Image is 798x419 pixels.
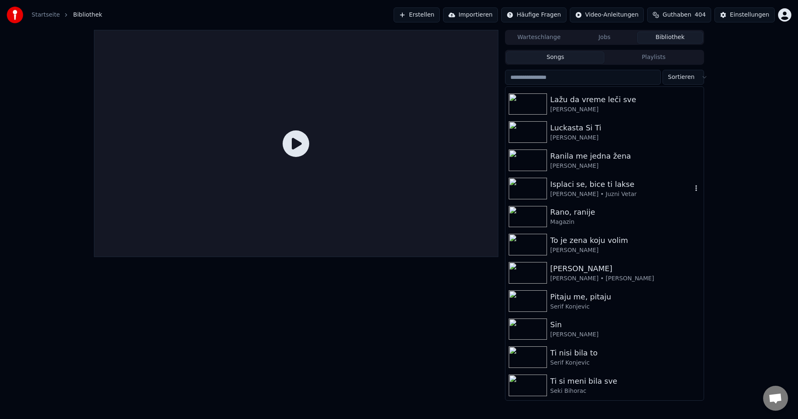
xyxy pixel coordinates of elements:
button: Playlists [604,51,703,64]
div: Lažu da vreme leči sve [550,94,700,105]
button: Jobs [572,32,638,44]
button: Einstellungen [714,7,775,22]
button: Häufige Fragen [501,7,566,22]
div: [PERSON_NAME] [550,331,700,339]
div: Isplaci se, bice ti lakse [550,179,692,190]
button: Video-Anleitungen [570,7,644,22]
nav: breadcrumb [32,11,102,19]
button: Bibliothek [637,32,703,44]
div: Ranila me jedna žena [550,150,700,162]
div: Ti si meni bila sve [550,375,700,387]
div: To je zena koju volim [550,235,700,246]
div: Einstellungen [730,11,769,19]
div: [PERSON_NAME] [550,162,700,170]
div: Sin [550,319,700,331]
div: Seki Bihorac [550,387,700,395]
img: youka [7,7,23,23]
div: [PERSON_NAME] [550,246,700,255]
span: Bibliothek [73,11,102,19]
div: Pitaju me, pitaju [550,291,700,303]
div: Luckasta Si Ti [550,122,700,134]
div: Magazin [550,218,700,226]
div: Chat öffnen [763,386,788,411]
div: [PERSON_NAME] [550,263,700,274]
div: [PERSON_NAME] [550,134,700,142]
span: Guthaben [663,11,691,19]
button: Guthaben404 [647,7,711,22]
button: Warteschlange [506,32,572,44]
button: Songs [506,51,605,64]
span: Sortieren [668,73,695,81]
div: [PERSON_NAME] [550,105,700,114]
div: Serif Konjevic [550,359,700,367]
button: Importieren [443,7,498,22]
div: Serif Konjevic [550,303,700,311]
a: Startseite [32,11,60,19]
div: Rano, ranije [550,206,700,218]
span: 404 [695,11,706,19]
div: Ti nisi bila to [550,347,700,359]
div: [PERSON_NAME] • [PERSON_NAME] [550,274,700,283]
button: Erstellen [394,7,440,22]
div: [PERSON_NAME] • Juzni Vetar [550,190,692,198]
